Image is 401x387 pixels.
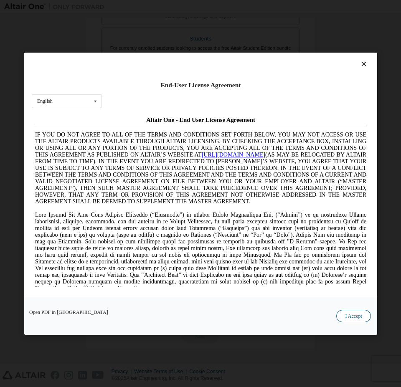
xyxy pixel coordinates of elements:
div: English [37,99,53,104]
span: IF YOU DO NOT AGREE TO ALL OF THE TERMS AND CONDITIONS SET FORTH BELOW, YOU MAY NOT ACCESS OR USE... [3,18,335,91]
span: Lore Ipsumd Sit Ame Cons Adipisc Elitseddo (“Eiusmodte”) in utlabor Etdolo Magnaaliqua Eni. (“Adm... [3,99,335,178]
a: Open PDF in [GEOGRAPHIC_DATA] [29,309,108,314]
a: [URL][DOMAIN_NAME] [170,38,233,45]
span: Altair One - End User License Agreement [114,3,223,10]
button: I Accept [336,309,371,322]
div: End-User License Agreement [32,81,370,89]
